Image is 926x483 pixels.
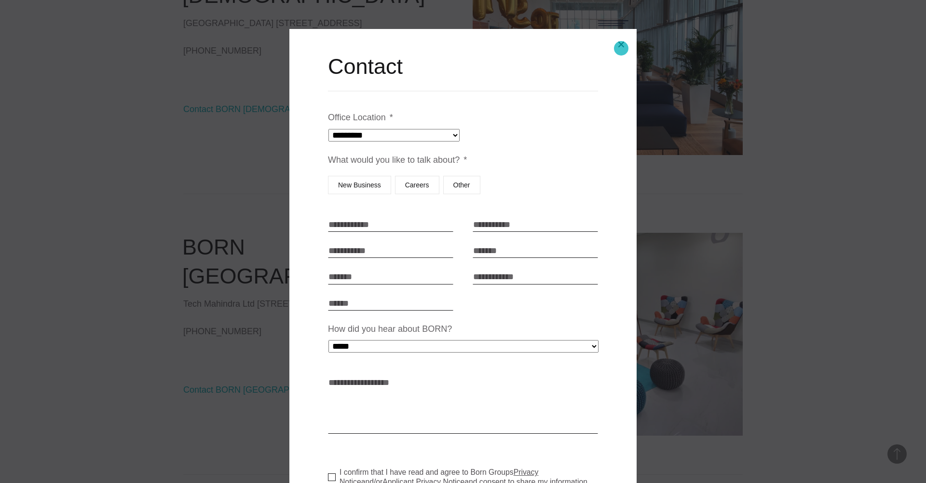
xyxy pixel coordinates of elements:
h2: Contact [328,52,598,81]
label: New Business [328,176,391,194]
label: How did you hear about BORN? [328,324,452,335]
label: Other [443,176,480,194]
label: What would you like to talk about? [328,155,467,166]
label: Careers [395,176,439,194]
label: Office Location [328,112,393,123]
